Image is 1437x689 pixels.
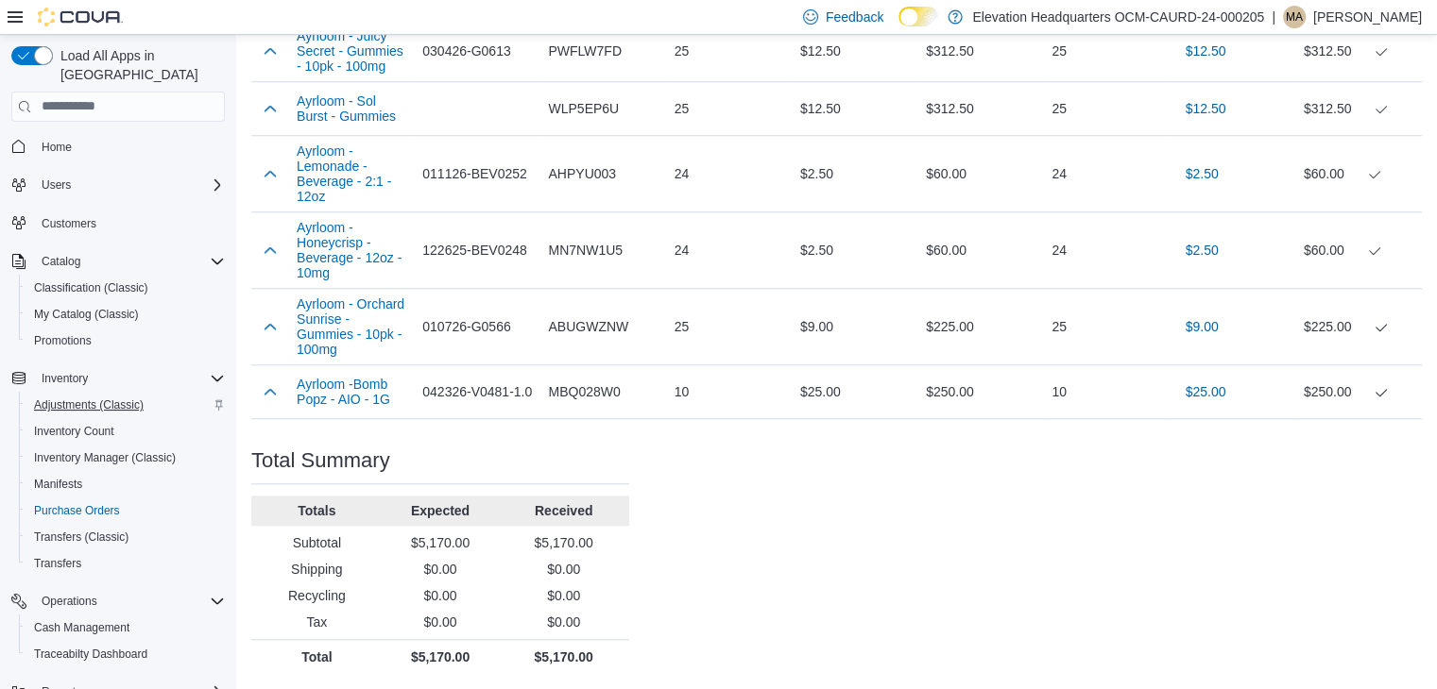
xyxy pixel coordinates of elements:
p: Tax [259,613,375,631]
span: $12.50 [1186,99,1226,118]
div: $250.00 [1304,380,1414,403]
button: My Catalog (Classic) [19,301,232,328]
p: Totals [259,501,375,520]
a: Transfers [26,552,89,575]
p: Elevation Headquarters OCM-CAURD-24-000205 [972,6,1264,28]
a: Manifests [26,473,90,496]
div: $25.00 [793,373,918,411]
div: 25 [1044,90,1170,127]
button: Operations [4,588,232,614]
p: $5,170.00 [505,533,622,552]
span: Traceabilty Dashboard [34,647,147,662]
div: $312.50 [1304,97,1414,120]
button: Catalog [4,248,232,275]
span: 042326-V0481-1.0 [422,380,532,403]
p: $5,170.00 [505,647,622,666]
span: Inventory Count [34,424,114,439]
span: Adjustments (Classic) [26,394,225,416]
div: 25 [667,308,793,345]
div: $60.00 [918,155,1044,193]
span: Home [34,135,225,159]
button: Transfers [19,550,232,577]
div: 10 [667,373,793,411]
span: Users [42,177,71,193]
span: Customers [42,216,96,231]
span: Transfers [26,552,225,575]
span: $2.50 [1186,241,1219,260]
div: $250.00 [918,373,1044,411]
span: $25.00 [1186,382,1226,401]
span: MBQ028W0 [548,380,620,403]
span: My Catalog (Classic) [34,307,139,322]
div: $12.50 [793,90,918,127]
span: PWFLW7FD [548,40,622,62]
div: $225.00 [1304,315,1414,338]
button: Ayrloom - Lemonade - Beverage - 2:1 - 12oz [297,143,407,204]
a: Classification (Classic) [26,277,156,299]
button: Manifests [19,471,232,497]
button: Classification (Classic) [19,275,232,301]
h3: Total Summary [251,449,390,472]
span: Classification (Classic) [26,277,225,299]
span: $12.50 [1186,42,1226,60]
button: Users [4,172,232,198]
p: $0.00 [505,560,622,579]
div: 25 [1044,308,1170,345]
a: Customers [34,212,104,235]
span: Catalog [42,254,80,269]
a: Inventory Count [26,420,122,443]
div: 24 [667,231,793,269]
div: 24 [1044,155,1170,193]
div: Mohamed Alayyidi [1283,6,1306,28]
a: Inventory Manager (Classic) [26,446,183,469]
button: Customers [4,210,232,237]
p: $5,170.00 [383,647,499,666]
p: Received [505,501,622,520]
span: Feedback [826,8,883,26]
button: Ayrloom -Bomb Popz - AIO - 1G [297,377,407,407]
span: MA [1286,6,1303,28]
span: 010726-G0566 [422,315,510,338]
button: Inventory Count [19,418,232,445]
button: Transfers (Classic) [19,524,232,550]
button: $2.50 [1178,155,1226,193]
p: [PERSON_NAME] [1313,6,1422,28]
div: 25 [1044,32,1170,70]
span: AHPYU003 [548,162,616,185]
button: Operations [34,590,105,613]
p: $5,170.00 [383,533,499,552]
span: ABUGWZNW [548,315,628,338]
a: Purchase Orders [26,499,128,522]
button: Ayrloom - Juicy Secret - Gummies - 10pk - 100mg [297,28,407,74]
span: Adjustments (Classic) [34,397,144,412]
div: $9.00 [793,308,918,345]
a: Promotions [26,329,99,352]
span: Traceabilty Dashboard [26,643,225,665]
span: MN7NW1U5 [548,239,623,261]
button: $12.50 [1178,32,1234,70]
button: Catalog [34,250,88,273]
div: $12.50 [793,32,918,70]
div: $312.50 [918,32,1044,70]
span: Inventory Count [26,420,225,443]
p: | [1272,6,1275,28]
span: Transfers (Classic) [34,529,128,545]
p: $0.00 [383,560,499,579]
span: My Catalog (Classic) [26,303,225,326]
button: Purchase Orders [19,497,232,524]
div: 25 [667,90,793,127]
span: Manifests [34,477,82,492]
button: Inventory Manager (Classic) [19,445,232,471]
span: 011126-BEV0252 [422,162,527,185]
div: $60.00 [1304,162,1414,185]
div: $312.50 [1304,40,1414,62]
input: Dark Mode [898,7,938,26]
a: Adjustments (Classic) [26,394,151,416]
button: $2.50 [1178,231,1226,269]
span: Classification (Classic) [34,280,148,295]
button: Promotions [19,328,232,354]
span: Transfers [34,556,81,571]
button: Cash Management [19,614,232,641]
button: Ayrloom - Honeycrisp - Beverage - 12oz - 10mg [297,220,407,280]
span: Users [34,174,225,196]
